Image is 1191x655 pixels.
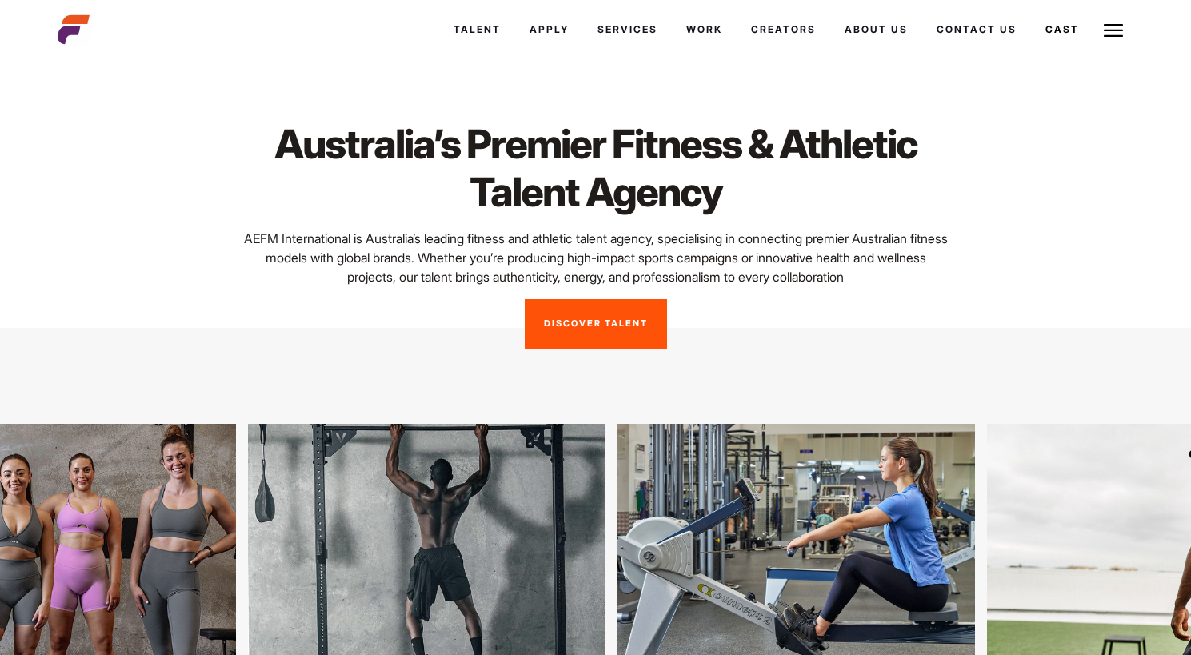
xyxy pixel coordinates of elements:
[1031,8,1093,51] a: Cast
[1104,21,1123,40] img: Burger icon
[58,14,90,46] img: cropped-aefm-brand-fav-22-square.png
[240,229,951,286] p: AEFM International is Australia’s leading fitness and athletic talent agency, specialising in con...
[240,120,951,216] h1: Australia’s Premier Fitness & Athletic Talent Agency
[922,8,1031,51] a: Contact Us
[672,8,737,51] a: Work
[583,8,672,51] a: Services
[439,8,515,51] a: Talent
[525,299,667,349] a: Discover Talent
[830,8,922,51] a: About Us
[737,8,830,51] a: Creators
[515,8,583,51] a: Apply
